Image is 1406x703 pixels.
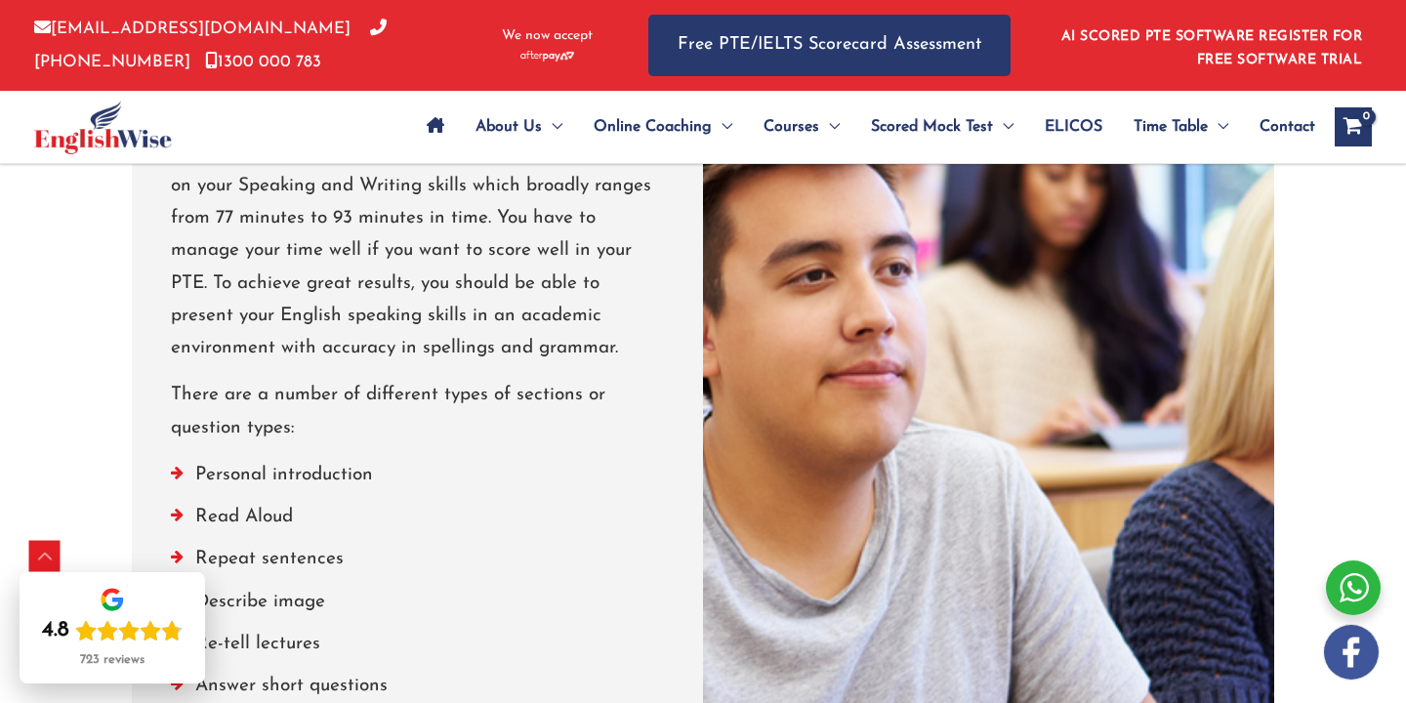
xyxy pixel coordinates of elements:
a: Time TableMenu Toggle [1118,93,1244,161]
span: Scored Mock Test [871,93,993,161]
span: Online Coaching [594,93,712,161]
aside: Header Widget 1 [1050,14,1372,77]
a: Free PTE/IELTS Scorecard Assessment [648,15,1011,76]
img: Afterpay-Logo [520,51,574,62]
a: [PHONE_NUMBER] [34,21,387,69]
li: Read Aloud [171,501,664,543]
span: Menu Toggle [712,93,732,161]
a: ELICOS [1029,93,1118,161]
div: Rating: 4.8 out of 5 [42,617,183,644]
li: Personal introduction [171,459,664,501]
li: Repeat sentences [171,543,664,585]
span: Menu Toggle [993,93,1013,161]
span: Time Table [1134,93,1208,161]
a: 1300 000 783 [205,54,321,70]
div: 4.8 [42,617,69,644]
span: ELICOS [1045,93,1102,161]
img: cropped-ew-logo [34,101,172,154]
span: We now accept [502,26,593,46]
span: Courses [764,93,819,161]
p: Part 1 of the [PERSON_NAME] Test of English tests you on your Speaking and Writing skills which b... [171,138,664,365]
a: AI SCORED PTE SOFTWARE REGISTER FOR FREE SOFTWARE TRIAL [1061,29,1363,67]
a: CoursesMenu Toggle [748,93,855,161]
a: Online CoachingMenu Toggle [578,93,748,161]
p: There are a number of different types of sections or question types: [171,379,664,444]
span: Menu Toggle [819,93,840,161]
a: View Shopping Cart, empty [1335,107,1372,146]
div: 723 reviews [80,652,145,668]
img: white-facebook.png [1324,625,1379,680]
span: Menu Toggle [542,93,562,161]
span: Menu Toggle [1208,93,1228,161]
li: Describe image [171,586,664,628]
li: Re-tell lectures [171,628,664,670]
span: About Us [476,93,542,161]
a: About UsMenu Toggle [460,93,578,161]
a: Scored Mock TestMenu Toggle [855,93,1029,161]
nav: Site Navigation: Main Menu [411,93,1315,161]
span: Contact [1260,93,1315,161]
a: [EMAIL_ADDRESS][DOMAIN_NAME] [34,21,351,37]
a: Contact [1244,93,1315,161]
